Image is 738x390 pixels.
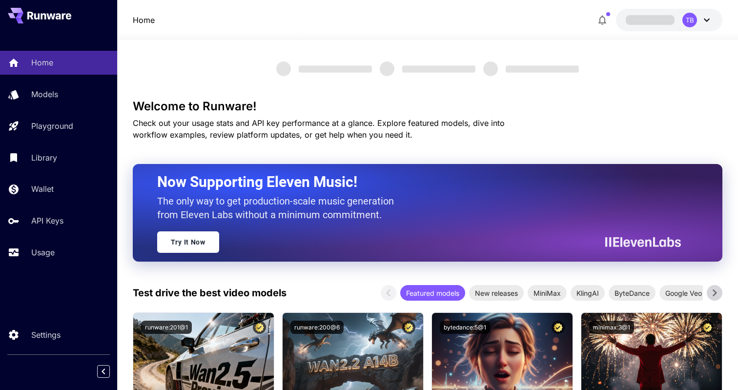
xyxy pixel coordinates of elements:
[400,288,465,298] span: Featured models
[552,321,565,334] button: Certified Model – Vetted for best performance and includes a commercial license.
[659,285,708,301] div: Google Veo
[31,120,73,132] p: Playground
[589,321,634,334] button: minimax:3@1
[141,321,192,334] button: runware:201@1
[609,288,656,298] span: ByteDance
[469,288,524,298] span: New releases
[31,215,63,226] p: API Keys
[469,285,524,301] div: New releases
[133,100,722,113] h3: Welcome to Runware!
[157,231,219,253] a: Try It Now
[133,14,155,26] nav: breadcrumb
[701,321,714,334] button: Certified Model – Vetted for best performance and includes a commercial license.
[440,321,490,334] button: bytedance:5@1
[682,13,697,27] div: TB
[133,118,505,140] span: Check out your usage stats and API key performance at a glance. Explore featured models, dive int...
[31,329,61,341] p: Settings
[97,365,110,378] button: Collapse sidebar
[31,57,53,68] p: Home
[31,246,55,258] p: Usage
[31,152,57,164] p: Library
[616,9,722,31] button: TB
[253,321,266,334] button: Certified Model – Vetted for best performance and includes a commercial license.
[402,321,415,334] button: Certified Model – Vetted for best performance and includes a commercial license.
[31,183,54,195] p: Wallet
[609,285,656,301] div: ByteDance
[528,288,567,298] span: MiniMax
[571,285,605,301] div: KlingAI
[31,88,58,100] p: Models
[133,14,155,26] a: Home
[528,285,567,301] div: MiniMax
[571,288,605,298] span: KlingAI
[400,285,465,301] div: Featured models
[104,363,117,380] div: Collapse sidebar
[157,173,674,191] h2: Now Supporting Eleven Music!
[290,321,344,334] button: runware:200@6
[659,288,708,298] span: Google Veo
[133,286,287,300] p: Test drive the best video models
[157,194,401,222] p: The only way to get production-scale music generation from Eleven Labs without a minimum commitment.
